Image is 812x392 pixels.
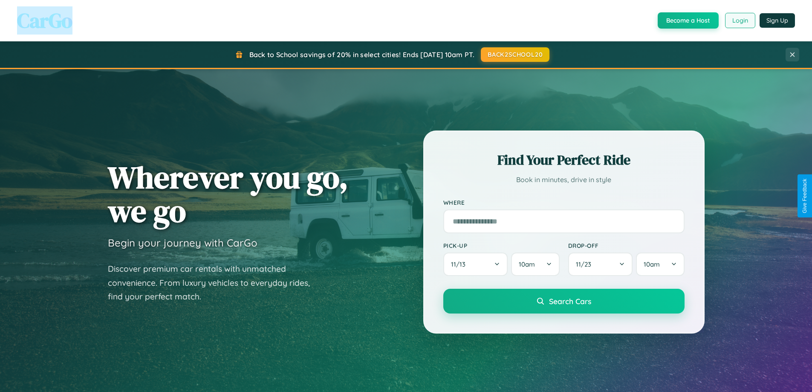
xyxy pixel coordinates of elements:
div: Give Feedback [802,179,808,213]
label: Pick-up [443,242,560,249]
span: 10am [644,260,660,268]
button: BACK2SCHOOL20 [481,47,549,62]
button: 10am [511,253,559,276]
button: Login [725,13,755,28]
p: Book in minutes, drive in style [443,174,685,186]
span: 11 / 23 [576,260,595,268]
span: 10am [519,260,535,268]
h2: Find Your Perfect Ride [443,151,685,169]
span: CarGo [17,6,72,35]
span: 11 / 13 [451,260,470,268]
button: 11/23 [568,253,633,276]
button: 11/13 [443,253,508,276]
h3: Begin your journey with CarGo [108,236,257,249]
h1: Wherever you go, we go [108,160,348,228]
button: Become a Host [658,12,719,29]
span: Back to School savings of 20% in select cities! Ends [DATE] 10am PT. [249,50,474,59]
p: Discover premium car rentals with unmatched convenience. From luxury vehicles to everyday rides, ... [108,262,321,304]
span: Search Cars [549,296,591,306]
label: Drop-off [568,242,685,249]
button: Sign Up [760,13,795,28]
label: Where [443,199,685,206]
button: 10am [636,253,684,276]
button: Search Cars [443,289,685,314]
